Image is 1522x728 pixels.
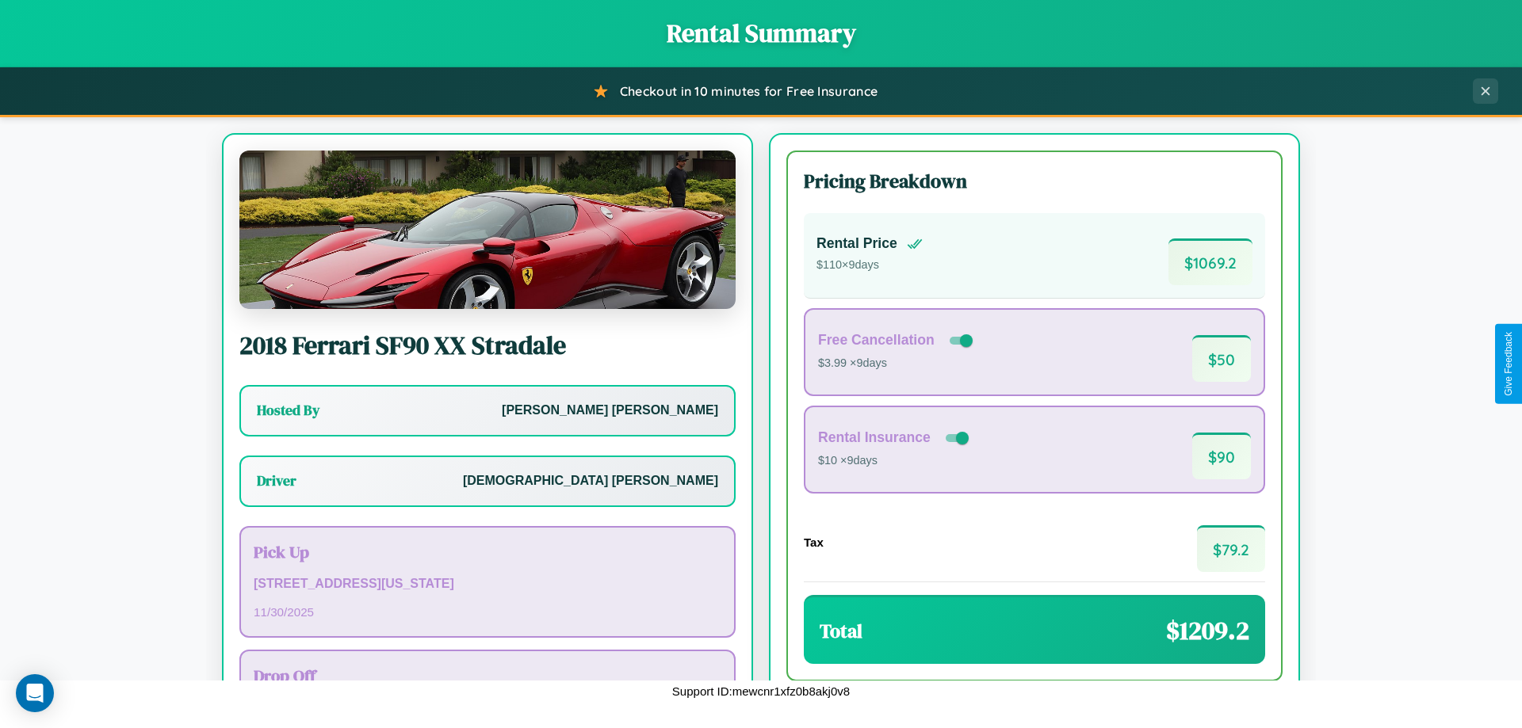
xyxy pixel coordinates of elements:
[257,401,319,420] h3: Hosted By
[804,536,824,549] h4: Tax
[1166,613,1249,648] span: $ 1209.2
[254,664,721,687] h3: Drop Off
[804,168,1265,194] h3: Pricing Breakdown
[463,470,718,493] p: [DEMOGRAPHIC_DATA] [PERSON_NAME]
[254,573,721,596] p: [STREET_ADDRESS][US_STATE]
[820,618,862,644] h3: Total
[1168,238,1252,285] span: $ 1069.2
[254,601,721,623] p: 11 / 30 / 2025
[816,235,897,252] h4: Rental Price
[1503,332,1514,396] div: Give Feedback
[1192,433,1251,479] span: $ 90
[818,353,976,374] p: $3.99 × 9 days
[502,399,718,422] p: [PERSON_NAME] [PERSON_NAME]
[1197,525,1265,572] span: $ 79.2
[816,255,923,276] p: $ 110 × 9 days
[620,83,878,99] span: Checkout in 10 minutes for Free Insurance
[239,151,736,309] img: Ferrari SF90 XX Stradale
[16,16,1506,51] h1: Rental Summary
[1192,335,1251,382] span: $ 50
[818,429,931,446] h4: Rental Insurance
[254,540,721,563] h3: Pick Up
[818,451,972,471] p: $10 × 9 days
[16,674,54,712] div: Open Intercom Messenger
[672,680,850,702] p: Support ID: mewcnr1xfz0b8akj0v8
[257,471,296,490] h3: Driver
[818,332,935,349] h4: Free Cancellation
[239,328,736,363] h2: 2018 Ferrari SF90 XX Stradale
